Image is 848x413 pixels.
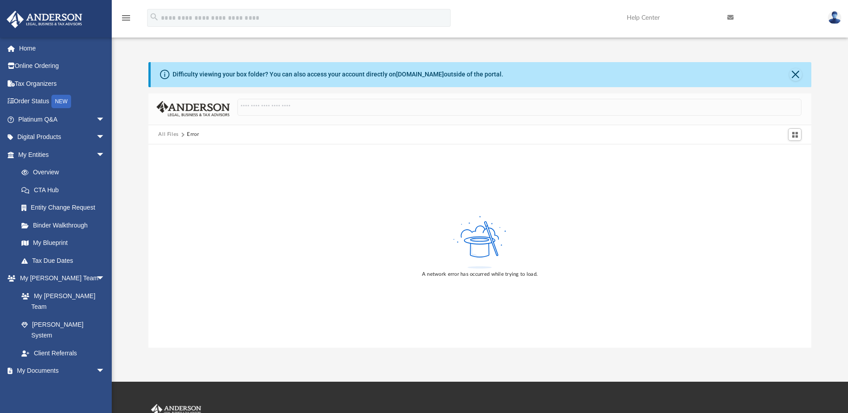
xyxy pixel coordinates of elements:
a: My Documentsarrow_drop_down [6,362,114,380]
a: Entity Change Request [13,199,118,217]
button: All Files [158,131,179,139]
a: My Blueprint [13,234,114,252]
a: Box [13,379,110,397]
a: Digital Productsarrow_drop_down [6,128,118,146]
button: Switch to Grid View [788,128,802,141]
a: menu [121,17,131,23]
img: Anderson Advisors Platinum Portal [4,11,85,28]
a: Platinum Q&Aarrow_drop_down [6,110,118,128]
img: User Pic [828,11,841,24]
span: arrow_drop_down [96,146,114,164]
span: arrow_drop_down [96,270,114,288]
div: NEW [51,95,71,108]
a: Tax Due Dates [13,252,118,270]
a: Client Referrals [13,344,114,362]
a: Overview [13,164,118,181]
a: [PERSON_NAME] System [13,316,114,344]
a: CTA Hub [13,181,118,199]
a: My [PERSON_NAME] Team [13,287,110,316]
a: Order StatusNEW [6,93,118,111]
a: [DOMAIN_NAME] [396,71,444,78]
i: search [149,12,159,22]
div: Difficulty viewing your box folder? You can also access your account directly on outside of the p... [173,70,503,79]
i: menu [121,13,131,23]
div: A network error has occurred while trying to load. [422,270,538,278]
a: My [PERSON_NAME] Teamarrow_drop_down [6,270,114,287]
a: Binder Walkthrough [13,216,118,234]
span: arrow_drop_down [96,110,114,129]
button: Close [789,68,802,81]
span: arrow_drop_down [96,128,114,147]
a: Online Ordering [6,57,118,75]
div: Error [187,131,198,139]
input: Search files and folders [237,99,802,116]
a: Tax Organizers [6,75,118,93]
span: arrow_drop_down [96,362,114,380]
a: Home [6,39,118,57]
a: My Entitiesarrow_drop_down [6,146,118,164]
